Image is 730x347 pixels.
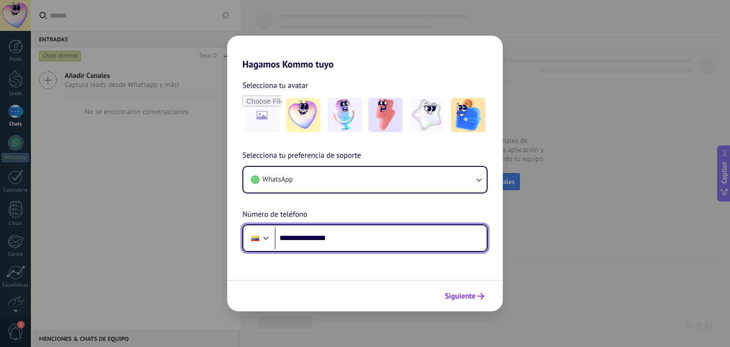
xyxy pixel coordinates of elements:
[243,167,487,193] button: WhatsApp
[410,98,444,132] img: -4.jpeg
[262,175,293,184] span: WhatsApp
[368,98,403,132] img: -3.jpeg
[286,98,320,132] img: -1.jpeg
[441,288,489,304] button: Siguiente
[242,79,308,92] span: Selecciona tu avatar
[242,150,361,162] span: Selecciona tu preferencia de soporte
[327,98,362,132] img: -2.jpeg
[227,36,503,70] h2: Hagamos Kommo tuyo
[242,209,307,221] span: Número de teléfono
[445,293,476,299] span: Siguiente
[246,228,264,248] div: Colombia: + 57
[451,98,485,132] img: -5.jpeg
